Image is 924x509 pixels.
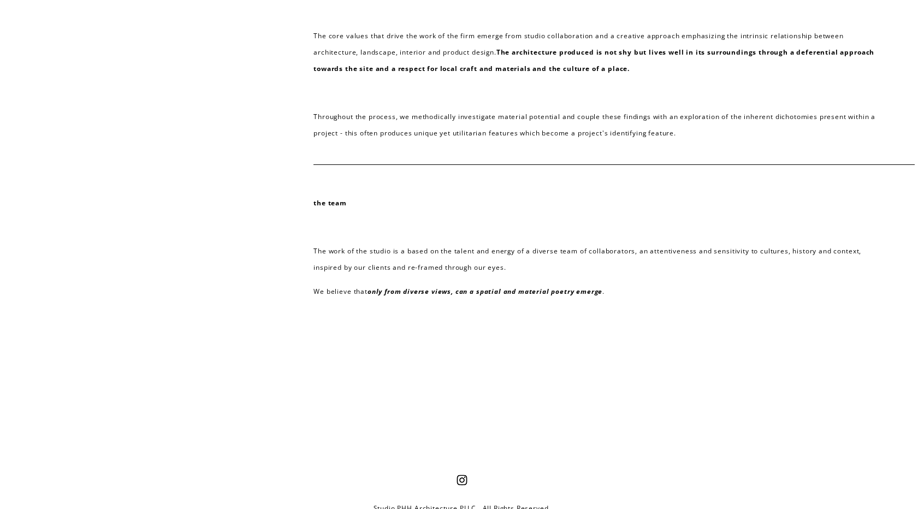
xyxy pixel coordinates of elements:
p: The work of the studio is a based on the talent and energy of a diverse team of collaborators, an... [313,243,876,276]
strong: the team [313,198,347,208]
em: only from diverse views, can a spatial and material poetry emerge [368,287,602,296]
p: Throughout the process, we methodically investigate material potential and couple these findings ... [313,109,876,141]
a: Instagram [457,475,467,486]
strong: The architecture produced is not shy but lives well in its surroundings through a deferential app... [313,48,876,73]
p: The core values that drive the work of the firm emerge from studio collaboration and a creative a... [313,28,876,77]
p: We believe that . [313,283,876,300]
